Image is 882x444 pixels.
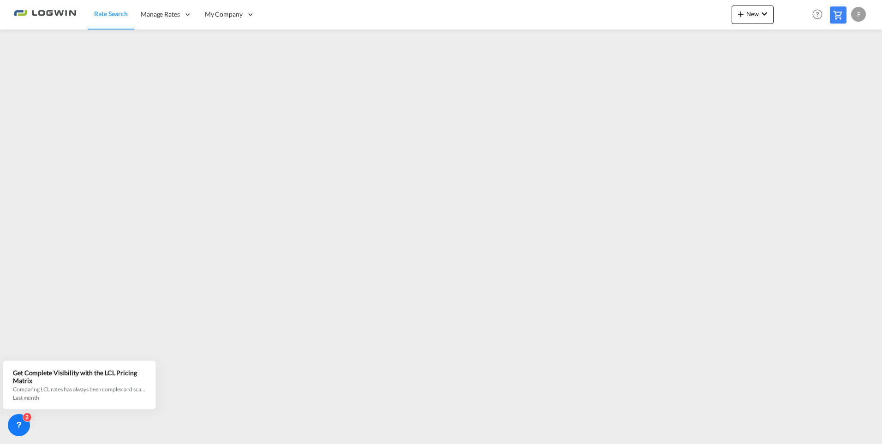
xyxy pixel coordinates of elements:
[141,10,180,19] span: Manage Rates
[14,4,76,25] img: 2761ae10d95411efa20a1f5e0282d2d7.png
[851,7,866,22] div: F
[205,10,243,19] span: My Company
[735,10,770,18] span: New
[732,6,774,24] button: icon-plus 400-fgNewicon-chevron-down
[735,8,746,19] md-icon: icon-plus 400-fg
[759,8,770,19] md-icon: icon-chevron-down
[94,10,128,18] span: Rate Search
[810,6,825,22] span: Help
[810,6,830,23] div: Help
